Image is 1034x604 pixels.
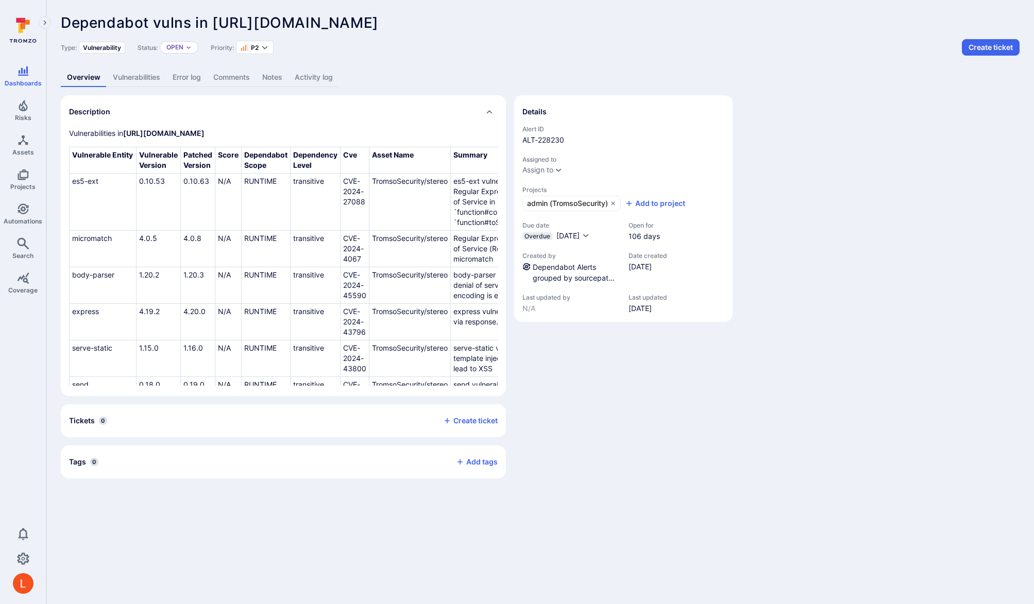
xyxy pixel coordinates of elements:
button: P2 [241,43,259,51]
td: 1.15.0 [137,340,181,377]
div: Due date field [522,221,618,241]
button: Assign to [522,166,553,174]
td: 4.0.8 [181,231,215,267]
td: TromsoSecurity/stereo [369,340,451,377]
td: TromsoSecurity/stereo [369,231,451,267]
button: Create ticket [962,39,1020,56]
td: RUNTIME [242,377,291,413]
span: Status: [138,44,158,51]
td: send vulnerable to template injection that can lead to XSS [451,377,546,413]
span: Coverage [8,286,38,294]
td: Regular Expression Denial of Service (ReDoS) in micromatch [451,231,546,267]
th: Vulnerable Version [137,147,181,174]
td: CVE-2024-43796 [341,304,369,340]
td: body-parser vulnerable to denial of service when url encoding is enabled [451,267,546,304]
td: 4.0.5 [137,231,181,267]
td: micromatch [70,231,137,267]
td: express vulnerable to XSS via response.redirect() [451,304,546,340]
button: Add to project [625,198,685,209]
td: transitive [291,267,341,304]
td: 1.20.2 [137,267,181,304]
td: TromsoSecurity/stereo [369,267,451,304]
div: Collapse description [61,95,506,128]
span: admin (TromsoSecurity) [527,198,608,209]
i: Expand navigation menu [41,19,48,27]
td: transitive [291,304,341,340]
td: N/A [215,231,242,267]
span: Last updated [629,294,667,301]
td: es5-ext vulnerable to Regular Expression Denial of Service in `function#copy` and `function#toStr... [451,174,546,231]
td: transitive [291,340,341,377]
th: Score [215,147,242,174]
td: TromsoSecurity/stereo [369,174,451,231]
td: serve-static vulnerable to template injection that can lead to XSS [451,340,546,377]
span: Overdue [524,232,550,240]
button: Expand dropdown [185,44,192,50]
td: TromsoSecurity/stereo [369,377,451,413]
span: N/A [522,303,618,314]
span: 0 [99,417,107,425]
img: ACg8ocL1zoaGYHINvVelaXD2wTMKGlaFbOiGNlSQVKsddkbQKplo=s96-c [13,573,33,594]
a: [URL][DOMAIN_NAME] [123,129,205,137]
td: N/A [215,377,242,413]
td: es5-ext [70,174,137,231]
button: [DATE] [556,231,590,241]
div: Collapse [61,404,506,437]
span: ALT-228230 [522,135,724,145]
h2: Details [522,107,547,117]
span: P2 [251,44,259,51]
span: Automations [4,217,42,225]
span: Date created [629,252,667,260]
section: tickets card [61,404,506,437]
td: 1.20.3 [181,267,215,304]
button: Expand navigation menu [39,16,51,29]
a: admin (TromsoSecurity) [522,196,621,211]
h2: Tickets [69,416,95,426]
span: [DATE] [556,231,580,240]
td: serve-static [70,340,137,377]
p: Vulnerabilities in [69,128,498,139]
td: 0.19.0 [181,377,215,413]
span: Alert ID [522,125,724,133]
td: CVE-2024-4067 [341,231,369,267]
td: N/A [215,340,242,377]
td: CVE-2024-45590 [341,267,369,304]
span: Last updated by [522,294,618,301]
span: Open for [629,221,660,229]
span: Type: [61,44,77,51]
td: transitive [291,174,341,231]
button: Expand dropdown [554,166,563,174]
th: Vulnerable Entity [70,147,137,174]
span: [DATE] [629,262,667,272]
a: Error log [166,68,207,87]
a: Activity log [289,68,339,87]
th: Patched Version [181,147,215,174]
a: Notes [256,68,289,87]
td: CVE-2024-43800 [341,340,369,377]
div: Alert tabs [61,68,1020,87]
td: CVE-2024-43799 [341,377,369,413]
td: RUNTIME [242,174,291,231]
h2: Tags [69,457,86,467]
span: [DATE] [629,303,667,314]
td: RUNTIME [242,267,291,304]
span: 106 days [629,231,660,241]
span: Risks [15,114,31,122]
button: Open [166,43,183,51]
td: RUNTIME [242,340,291,377]
span: Search [12,252,33,260]
span: Dashboards [5,79,42,87]
th: Asset Name [369,147,451,174]
th: Dependabot Scope [242,147,291,174]
th: Summary [451,147,546,174]
div: Collapse tags [61,445,506,478]
td: N/A [215,267,242,304]
td: express [70,304,137,340]
a: Comments [207,68,256,87]
td: N/A [215,174,242,231]
td: N/A [215,304,242,340]
span: Projects [522,186,724,194]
